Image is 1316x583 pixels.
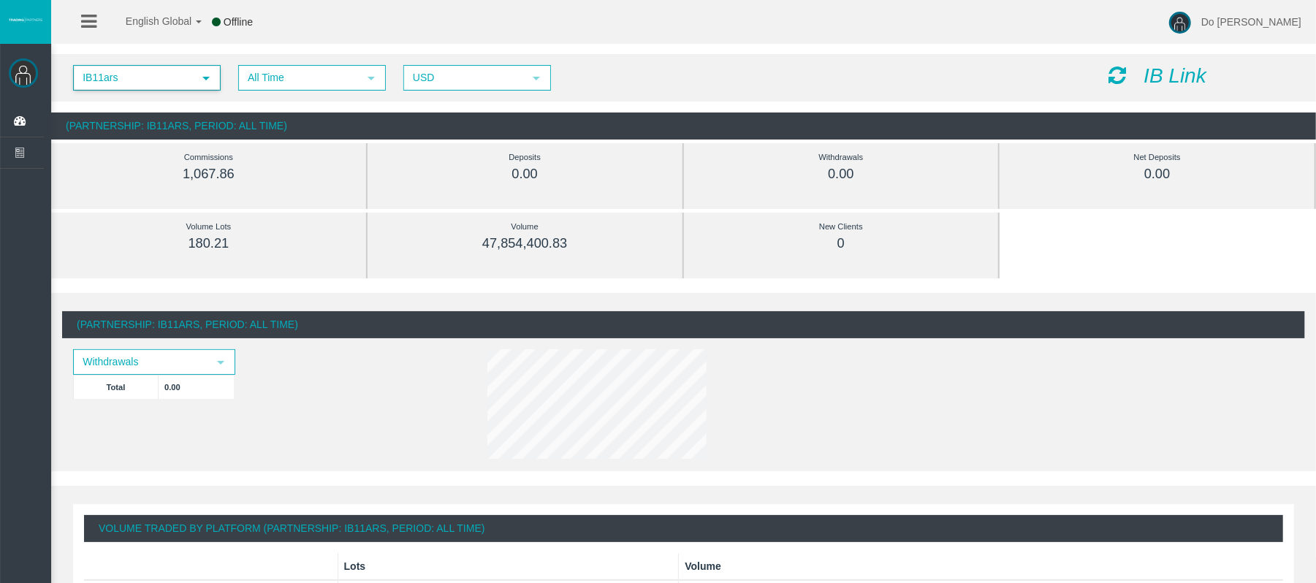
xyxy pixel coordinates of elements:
span: select [530,72,542,84]
div: New Clients [717,218,966,235]
span: English Global [107,15,191,27]
td: Total [74,375,159,399]
td: 0.00 [159,375,235,399]
i: IB Link [1144,64,1206,87]
img: user-image [1169,12,1191,34]
th: Lots [338,553,679,580]
div: Volume Traded By Platform (Partnership: IB11ars, Period: All Time) [84,515,1283,542]
span: select [200,72,212,84]
span: Do [PERSON_NAME] [1201,16,1301,28]
div: (Partnership: IB11ars, Period: All Time) [51,113,1316,140]
div: Volume [400,218,650,235]
img: logo.svg [7,17,44,23]
span: All Time [240,66,358,89]
i: Reload Dashboard [1109,65,1127,85]
span: Offline [224,16,253,28]
div: Withdrawals [717,149,966,166]
div: 180.21 [84,235,333,252]
div: Deposits [400,149,650,166]
div: 0.00 [400,166,650,183]
div: Commissions [84,149,333,166]
div: 0.00 [717,166,966,183]
th: Volume [679,553,1283,580]
div: Volume Lots [84,218,333,235]
div: Net Deposits [1032,149,1282,166]
div: (Partnership: IB11ars, Period: All Time) [62,311,1305,338]
span: USD [405,66,523,89]
span: select [215,357,227,368]
div: 47,854,400.83 [400,235,650,252]
span: select [365,72,377,84]
div: 0 [717,235,966,252]
div: 0.00 [1032,166,1282,183]
div: 1,067.86 [84,166,333,183]
span: Withdrawals [75,351,208,373]
span: IB11ars [75,66,193,89]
